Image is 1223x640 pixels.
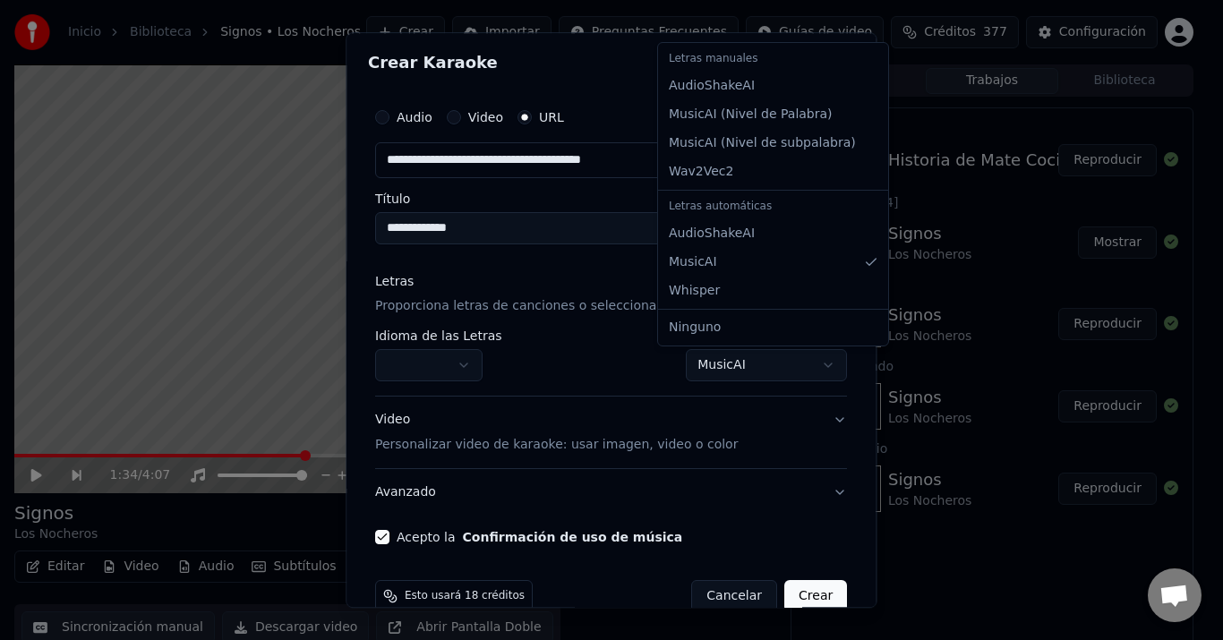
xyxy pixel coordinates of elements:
span: MusicAI [669,253,717,271]
div: Letras automáticas [662,194,885,219]
span: Wav2Vec2 [669,163,733,181]
span: Whisper [669,282,720,300]
div: Letras manuales [662,47,885,72]
span: Ninguno [669,319,721,337]
span: AudioShakeAI [669,225,755,243]
span: MusicAI ( Nivel de subpalabra ) [669,134,856,152]
span: AudioShakeAI [669,77,755,95]
span: MusicAI ( Nivel de Palabra ) [669,106,833,124]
